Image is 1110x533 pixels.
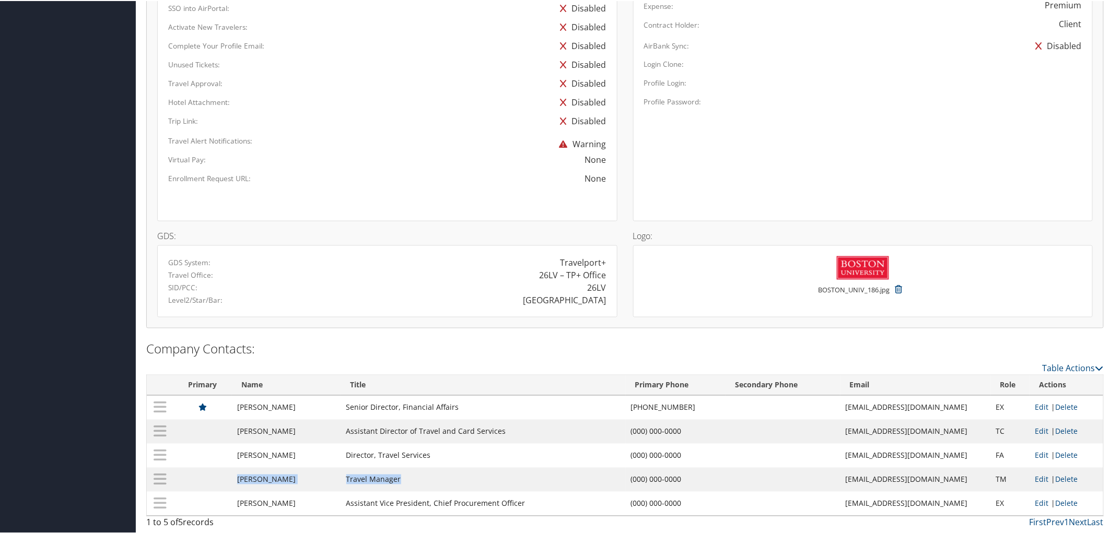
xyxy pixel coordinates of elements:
th: Name [232,374,341,395]
label: Contract Holder: [644,19,700,29]
td: (000) 000-0000 [626,467,726,491]
td: Director, Travel Services [341,443,626,467]
div: Disabled [555,54,606,73]
th: Role [991,374,1030,395]
th: Primary Phone [626,374,726,395]
td: [EMAIL_ADDRESS][DOMAIN_NAME] [840,443,991,467]
label: Travel Approval: [168,77,223,88]
label: SID/PCC: [168,281,197,292]
a: Edit [1035,473,1048,483]
td: Assistant Vice President, Chief Procurement Officer [341,491,626,515]
div: [GEOGRAPHIC_DATA] [523,293,606,305]
img: BOSTON_UNIV_186.jpg [837,255,889,279]
td: EX [991,395,1030,419]
a: Edit [1035,449,1048,459]
td: FA [991,443,1030,467]
td: [PERSON_NAME] [232,395,341,419]
td: [EMAIL_ADDRESS][DOMAIN_NAME] [840,491,991,515]
th: Title [341,374,626,395]
td: [EMAIL_ADDRESS][DOMAIN_NAME] [840,395,991,419]
td: Assistant Director of Travel and Card Services [341,419,626,443]
div: Disabled [555,73,606,92]
div: Disabled [555,35,606,54]
h2: Company Contacts: [146,339,1104,357]
td: (000) 000-0000 [626,491,726,515]
span: Warning [554,137,606,149]
td: [EMAIL_ADDRESS][DOMAIN_NAME] [840,467,991,491]
label: Login Clone: [644,58,684,68]
span: 5 [178,516,183,527]
label: Hotel Attachment: [168,96,230,106]
label: Virtual Pay: [168,153,206,164]
td: | [1030,443,1103,467]
label: Profile Login: [644,77,687,87]
label: Unused Tickets: [168,58,220,69]
td: [PERSON_NAME] [232,419,341,443]
td: EX [991,491,1030,515]
a: 1 [1065,516,1069,527]
label: Profile Password: [644,96,702,106]
td: | [1030,419,1103,443]
td: | [1030,491,1103,515]
div: Disabled [555,111,606,129]
th: Actions [1030,374,1103,395]
a: Delete [1055,425,1078,435]
a: Prev [1047,516,1065,527]
td: | [1030,395,1103,419]
td: [PHONE_NUMBER] [626,395,726,419]
label: Complete Your Profile Email: [168,40,264,50]
a: Edit [1035,401,1048,411]
td: Travel Manager [341,467,626,491]
td: | [1030,467,1103,491]
label: Activate New Travelers: [168,21,248,31]
div: Disabled [1031,35,1082,54]
td: [PERSON_NAME] [232,491,341,515]
small: BOSTON_UNIV_186.jpg [818,284,890,304]
th: Email [840,374,991,395]
label: Enrollment Request URL: [168,172,251,183]
td: [PERSON_NAME] [232,443,341,467]
div: None [357,171,606,184]
label: Travel Alert Notifications: [168,135,252,145]
div: Travelport+ [560,255,606,268]
td: TM [991,467,1030,491]
td: [PERSON_NAME] [232,467,341,491]
label: Travel Office: [168,269,213,279]
th: Primary [173,374,232,395]
td: [EMAIL_ADDRESS][DOMAIN_NAME] [840,419,991,443]
label: AirBank Sync: [644,40,690,50]
div: Disabled [555,17,606,35]
label: GDS System: [168,256,211,267]
label: Level2/Star/Bar: [168,294,223,304]
td: (000) 000-0000 [626,443,726,467]
a: Edit [1035,498,1048,507]
div: 26LV – TP+ Office [540,268,606,280]
a: Delete [1055,498,1078,507]
div: Client [1059,17,1082,29]
a: Delete [1055,401,1078,411]
a: Last [1088,516,1104,527]
a: Next [1069,516,1088,527]
a: Delete [1055,449,1078,459]
a: Delete [1055,473,1078,483]
h4: Logo: [633,231,1093,239]
label: SSO into AirPortal: [168,2,229,13]
td: (000) 000-0000 [626,419,726,443]
td: Senior Director, Financial Affairs [341,395,626,419]
a: Edit [1035,425,1048,435]
th: Secondary Phone [726,374,840,395]
a: Table Actions [1043,362,1104,373]
a: First [1030,516,1047,527]
div: 26LV [588,280,606,293]
div: None [585,152,606,165]
label: Trip Link: [168,115,198,125]
div: 1 to 5 of records [146,515,374,533]
td: TC [991,419,1030,443]
h4: GDS: [157,231,617,239]
div: Disabled [555,92,606,111]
